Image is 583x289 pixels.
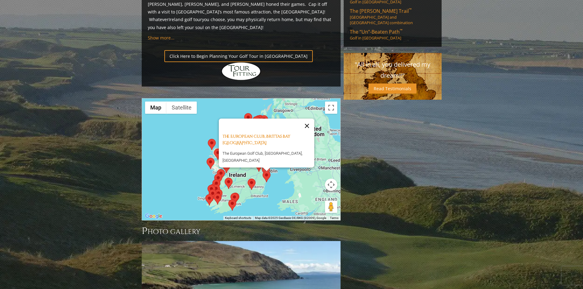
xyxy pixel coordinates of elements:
a: The European Club, Brittas Bay [GEOGRAPHIC_DATA] [222,134,290,146]
p: "All in all, you delivered my dream!!" [350,59,435,81]
sup: ™ [400,28,402,33]
a: Click Here to Begin Planning Your Golf Tour in [GEOGRAPHIC_DATA] [164,50,313,62]
p: The European Golf Club, [GEOGRAPHIC_DATA], [GEOGRAPHIC_DATA] [222,150,314,164]
button: Close [300,119,314,133]
button: Toggle fullscreen view [325,102,337,114]
img: Google [144,212,164,220]
a: The [PERSON_NAME] Trail™[GEOGRAPHIC_DATA] and [GEOGRAPHIC_DATA] combination [350,8,435,25]
button: Show street map [145,102,166,114]
button: Show satellite imagery [166,102,197,114]
a: Read Testimonials [368,83,417,94]
button: Drag Pegman onto the map to open Street View [325,201,337,213]
span: The [PERSON_NAME] Trail [350,8,412,14]
button: Keyboard shortcuts [225,216,251,220]
a: Open this area in Google Maps (opens a new window) [144,212,164,220]
a: Show more... [148,35,174,41]
a: The “Un”-Beaten Path™Golf in [GEOGRAPHIC_DATA] [350,28,435,41]
img: Hidden Links [221,62,261,80]
span: The “Un”-Beaten Path [350,28,402,35]
a: Terms (opens in new tab) [330,216,338,220]
span: Map data ©2025 GeoBasis-DE/BKG (©2009), Google [255,216,326,220]
a: Ireland golf tour [169,17,202,22]
sup: ™ [409,7,412,12]
button: Map camera controls [325,179,337,191]
h3: Photo Gallery [142,225,341,237]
